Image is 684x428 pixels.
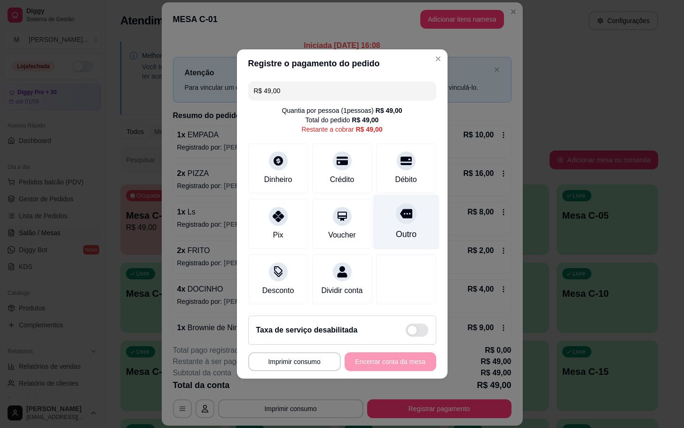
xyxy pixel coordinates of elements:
[321,285,362,296] div: Dividir conta
[395,228,416,240] div: Outro
[306,115,379,125] div: Total do pedido
[352,115,379,125] div: R$ 49,00
[282,106,402,115] div: Quantia por pessoa ( 1 pessoas)
[248,352,341,371] button: Imprimir consumo
[376,106,402,115] div: R$ 49,00
[262,285,294,296] div: Desconto
[256,325,358,336] h2: Taxa de serviço desabilitada
[356,125,383,134] div: R$ 49,00
[431,51,446,66] button: Close
[328,230,356,241] div: Voucher
[264,174,292,185] div: Dinheiro
[254,81,431,100] input: Ex.: hambúrguer de cordeiro
[273,230,283,241] div: Pix
[395,174,417,185] div: Débito
[330,174,354,185] div: Crédito
[237,49,448,78] header: Registre o pagamento do pedido
[301,125,382,134] div: Restante a cobrar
